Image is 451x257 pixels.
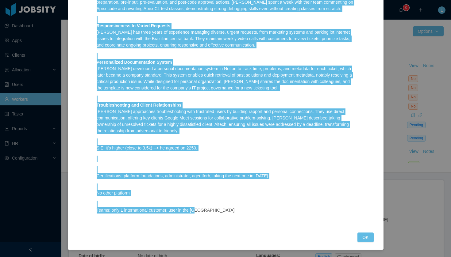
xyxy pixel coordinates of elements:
strong: Troubleshooting and Client Relationships [97,103,182,108]
p: Certifications: platform foundations, administrator, agentforh, taking the next one in [DATE] [97,173,354,179]
p: Teams: only 1 international customer, user in the [GEOGRAPHIC_DATA] [97,207,354,214]
p: [PERSON_NAME] approaches troubleshooting with frustrated users by building rapport and personal c... [97,102,354,134]
p: S.E: it's higher (close to 3.5k) --> he agreed on 2250. [97,145,354,151]
button: OK [357,232,373,242]
p: [PERSON_NAME] has three years of experience managing diverse, urgent requests, from marketing sys... [97,23,354,48]
strong: Personalized Documentation System [97,60,172,65]
p: [PERSON_NAME] developed a personal documentation system in Notion to track time, problems, and me... [97,59,354,91]
strong: Responsiveness to Varied Requests [97,23,170,28]
p: No other platform [97,190,354,196]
